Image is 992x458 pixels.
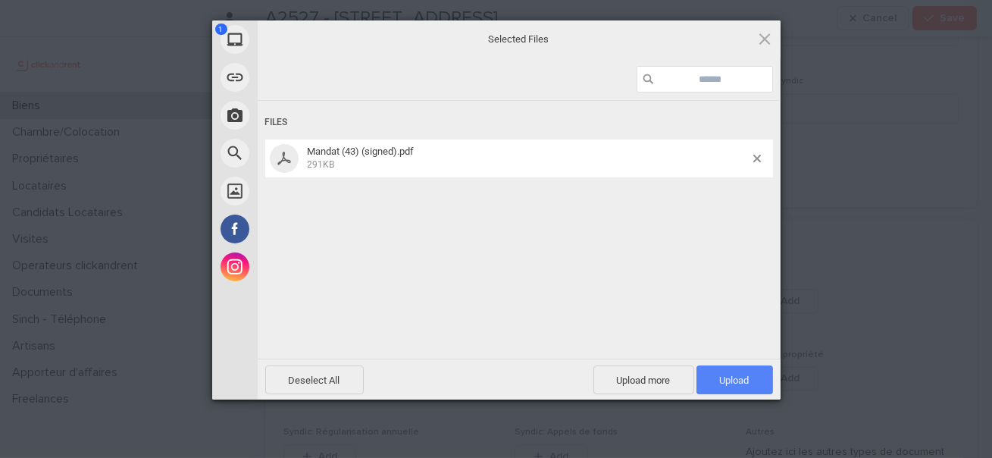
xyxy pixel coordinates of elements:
[212,96,394,134] div: Take Photo
[265,108,773,136] div: Files
[308,159,335,170] span: 291KB
[212,58,394,96] div: Link (URL)
[212,134,394,172] div: Web Search
[756,30,773,47] span: Click here or hit ESC to close picker
[720,375,749,386] span: Upload
[215,24,227,35] span: 1
[265,365,364,394] span: Deselect All
[308,146,415,157] span: Mandat (43) (signed).pdf
[593,365,694,394] span: Upload more
[303,146,753,171] span: Mandat (43) (signed).pdf
[696,365,773,394] span: Upload
[368,33,671,46] span: Selected Files
[212,210,394,248] div: Facebook
[212,248,394,286] div: Instagram
[212,172,394,210] div: Unsplash
[212,20,394,58] div: My Device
